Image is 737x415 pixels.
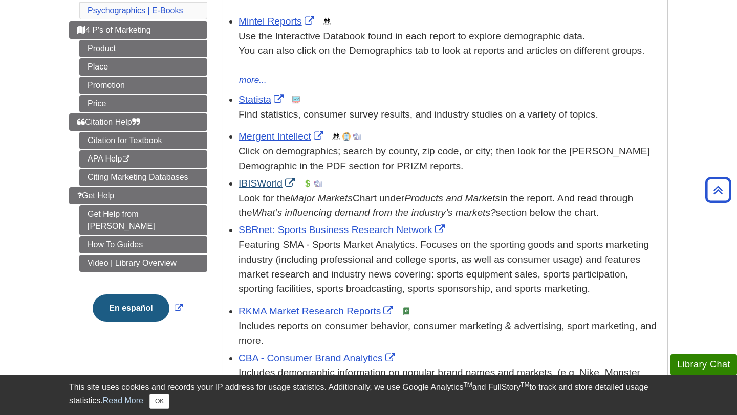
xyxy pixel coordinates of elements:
[521,381,529,388] sup: TM
[332,132,340,141] img: Demographics
[239,306,396,316] a: Link opens in new window
[77,118,140,126] span: Citation Help
[122,156,131,163] i: This link opens in a new window
[323,17,331,26] img: Demographics
[79,205,207,235] a: Get Help from [PERSON_NAME]
[79,58,207,76] a: Place
[239,353,398,363] a: Link opens in new window
[463,381,472,388] sup: TM
[239,73,267,87] button: more...
[239,131,326,142] a: Link opens in new window
[79,236,207,253] a: How To Guides
[79,255,207,272] a: Video | Library Overview
[670,354,737,375] button: Library Chat
[69,21,207,39] a: 4 P's of Marketing
[77,191,114,200] span: Get Help
[239,365,662,395] div: Includes demographic information on popular brand names and markets. (e.g. Nike, Monster, Red Bul...
[304,179,312,188] img: Financial Report
[404,193,500,203] i: Products and Markets
[239,94,286,105] a: Link opens in new window
[79,150,207,168] a: APA Help
[90,304,185,312] a: Link opens in new window
[239,16,317,27] a: Link opens in new window
[239,144,662,174] div: Click on demographics; search by county, zip code, or city; then look for the [PERSON_NAME] Demog...
[79,40,207,57] a: Product
[239,191,662,221] div: Look for the Chart under in the report. And read through the section below the chart.
[77,26,151,34] span: 4 P's of Marketing
[239,238,662,296] p: Featuring SMA - Sports Market Analytics. Focuses on the sporting goods and sports marketing indus...
[702,183,734,197] a: Back to Top
[79,95,207,112] a: Price
[239,178,297,189] a: Link opens in new window
[69,187,207,204] a: Get Help
[239,224,447,235] a: Link opens in new window
[353,132,361,141] img: Industry Report
[342,132,351,141] img: Company Information
[103,396,143,405] a: Read More
[239,319,662,349] div: Includes reports on consumer behavior, consumer marketing & advertising, sport marketing, and more.
[290,193,353,203] i: Major Markets
[239,107,662,122] p: Find statistics, consumer survey results, and industry studies on a variety of topics.
[69,381,668,409] div: This site uses cookies and records your IP address for usage statistics. Additionally, we use Goo...
[314,179,322,188] img: Industry Report
[252,207,496,218] i: What’s influencing demand from the industry’s markets?
[402,307,410,315] img: e-Book
[149,394,169,409] button: Close
[239,29,662,73] div: Use the Interactive Databook found in each report to explore demographic data. You can also click...
[79,169,207,186] a: Citing Marketing Databases
[79,77,207,94] a: Promotion
[79,132,207,149] a: Citation for Textbook
[292,96,300,104] img: Statistics
[93,294,169,322] button: En español
[69,113,207,131] a: Citation Help
[88,6,183,15] a: Psychographics | E-Books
